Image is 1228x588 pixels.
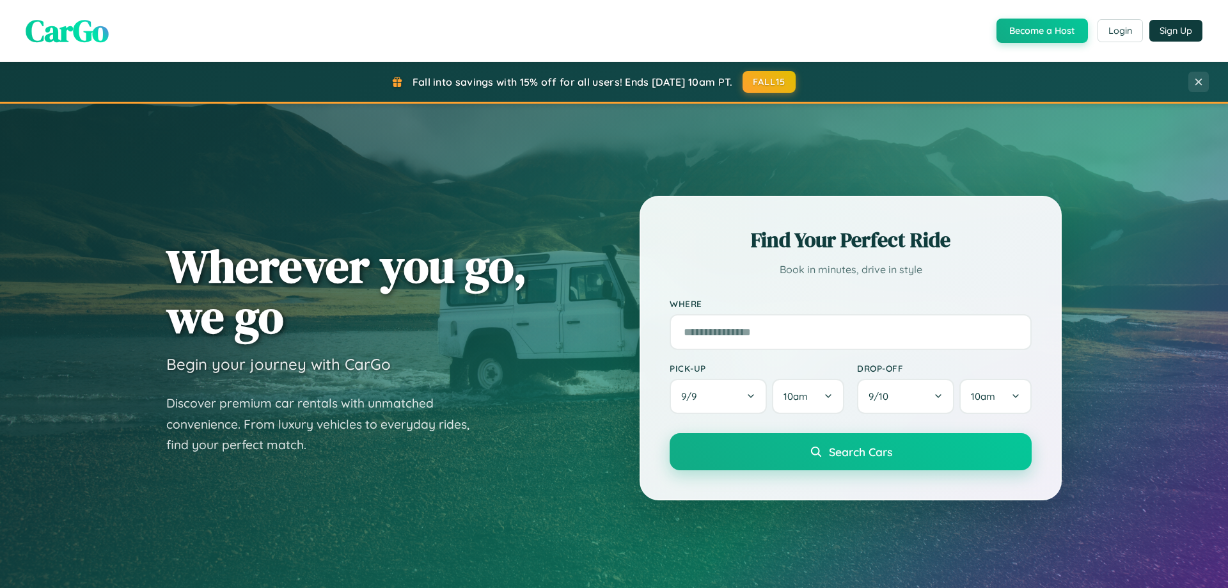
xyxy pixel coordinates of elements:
[783,390,808,402] span: 10am
[670,260,1032,279] p: Book in minutes, drive in style
[857,379,954,414] button: 9/10
[166,241,527,342] h1: Wherever you go, we go
[670,298,1032,309] label: Where
[413,75,733,88] span: Fall into savings with 15% off for all users! Ends [DATE] 10am PT.
[772,379,844,414] button: 10am
[996,19,1088,43] button: Become a Host
[681,390,703,402] span: 9 / 9
[959,379,1032,414] button: 10am
[670,363,844,374] label: Pick-up
[670,226,1032,254] h2: Find Your Perfect Ride
[1149,20,1202,42] button: Sign Up
[1098,19,1143,42] button: Login
[670,433,1032,470] button: Search Cars
[971,390,995,402] span: 10am
[670,379,767,414] button: 9/9
[743,71,796,93] button: FALL15
[166,393,486,456] p: Discover premium car rentals with unmatched convenience. From luxury vehicles to everyday rides, ...
[166,354,391,374] h3: Begin your journey with CarGo
[857,363,1032,374] label: Drop-off
[26,10,109,52] span: CarGo
[829,445,892,459] span: Search Cars
[869,390,895,402] span: 9 / 10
